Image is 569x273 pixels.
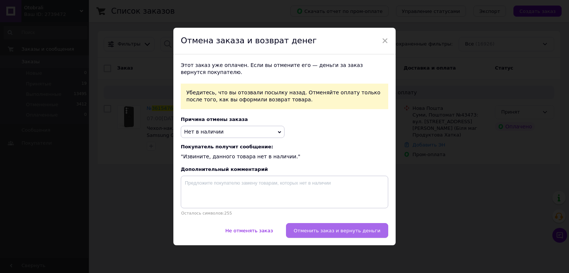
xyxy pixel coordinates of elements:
[181,62,388,76] div: Этот заказ уже оплачен. Если вы отмените его — деньги за заказ вернутся покупателю.
[173,28,396,54] div: Отмена заказа и возврат денег
[382,34,388,47] span: ×
[181,166,388,172] div: Дополнительный комментарий
[181,144,388,161] div: "Извините, данного товара нет в наличии."
[225,228,273,233] span: Не отменять заказ
[184,129,224,135] span: Нет в наличии
[286,223,388,238] button: Отменить заказ и вернуть деньги
[181,144,388,149] span: Покупатель получит сообщение:
[181,117,388,122] div: Причина отмены заказа
[181,84,388,109] div: Убедитесь, что вы отозвали посылку назад. Отменяйте оплату только после того, как вы оформили воз...
[294,228,380,233] span: Отменить заказ и вернуть деньги
[181,211,388,216] div: Осталось символов: 255
[217,223,281,238] button: Не отменять заказ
